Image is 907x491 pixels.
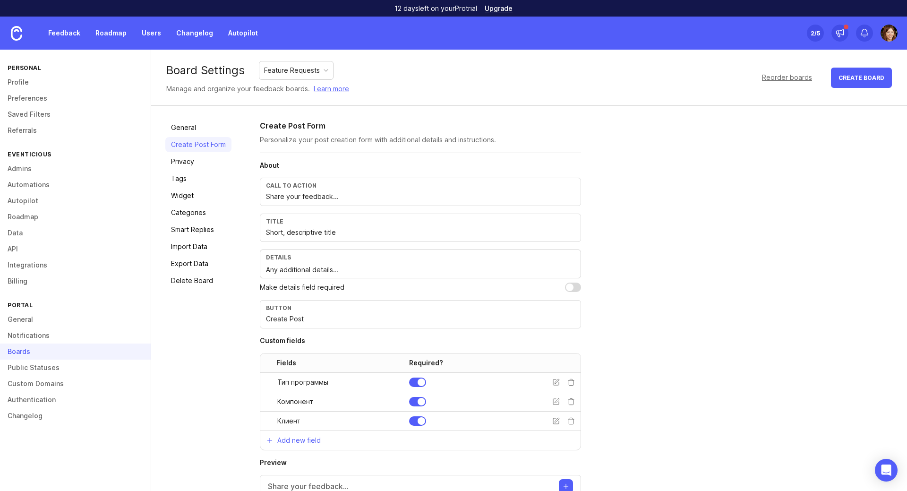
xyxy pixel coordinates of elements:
[43,25,86,42] a: Feedback
[266,304,575,311] div: Button
[762,72,812,83] div: Reorder boards
[136,25,167,42] a: Users
[277,398,409,405] div: Компонент
[314,84,349,94] a: Learn more
[277,379,409,386] div: Тип программы
[166,84,349,94] div: Manage and organize your feedback boards.
[875,459,898,482] div: Open Intercom Messenger
[165,239,231,254] a: Import Data
[260,161,581,170] h4: About
[165,273,231,288] a: Delete Board
[260,282,344,293] p: Make details field required
[260,135,581,145] p: Personalize your post creation form with additional details and instructions.
[165,154,231,169] a: Privacy
[277,418,409,424] div: Клиент
[165,205,231,220] a: Categories
[277,436,321,445] p: Add new field
[165,222,231,237] a: Smart Replies
[266,254,575,261] div: Details
[165,188,231,203] a: Widget
[485,5,513,12] a: Upgrade
[811,26,820,40] div: 2 /5
[11,26,22,41] img: Canny Home
[165,256,231,271] a: Export Data
[260,120,581,131] h2: Create Post Form
[260,431,326,450] button: Add new field
[166,65,245,76] div: Board Settings
[409,358,443,368] h2: Required?
[222,25,264,42] a: Autopilot
[881,25,898,42] img: Elena Kushpel
[171,25,219,42] a: Changelog
[266,182,575,189] div: Call to action
[807,25,824,42] button: 2/5
[90,25,132,42] a: Roadmap
[839,74,884,81] span: Create Board
[394,4,477,13] p: 12 days left on your Pro trial
[165,120,231,135] a: General
[165,171,231,186] a: Tags
[260,336,581,345] h4: Custom fields
[264,65,320,76] div: Feature Requests
[165,137,231,152] a: Create Post Form
[831,68,892,88] button: Create Board
[266,265,575,275] textarea: Any additional details…
[266,358,296,368] h2: Fields
[266,218,575,225] div: Title
[260,458,581,467] h4: Preview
